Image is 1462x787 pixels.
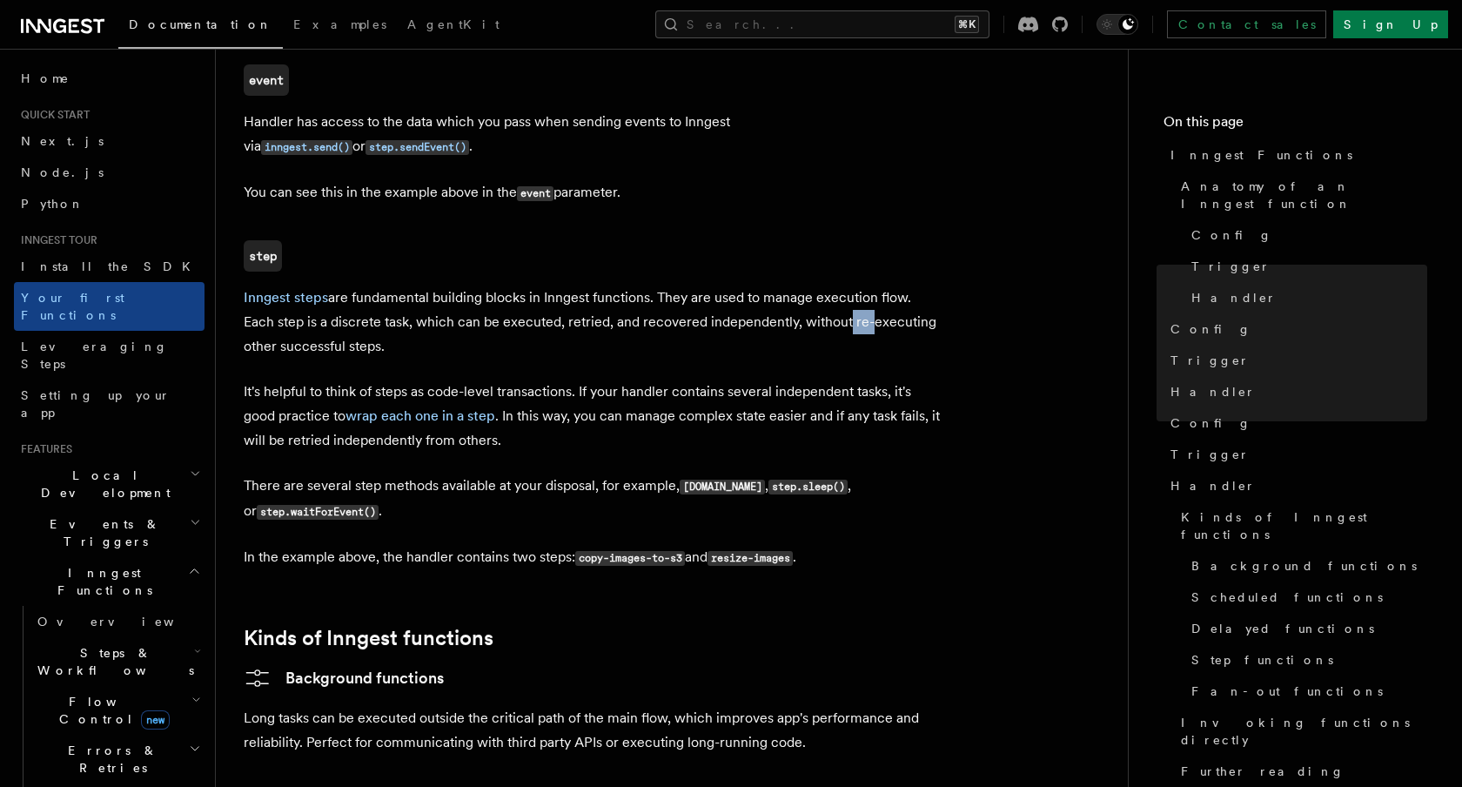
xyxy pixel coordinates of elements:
[1174,501,1427,550] a: Kinds of Inngest functions
[21,197,84,211] span: Python
[1174,707,1427,756] a: Invoking functions directly
[517,186,553,201] code: event
[345,407,495,424] a: wrap each one in a step
[1167,10,1326,38] a: Contact sales
[30,735,205,784] button: Errors & Retries
[14,157,205,188] a: Node.js
[244,626,493,650] a: Kinds of Inngest functions
[21,340,168,371] span: Leveraging Steps
[1191,289,1277,306] span: Handler
[1170,146,1352,164] span: Inngest Functions
[1191,620,1374,637] span: Delayed functions
[1096,14,1138,35] button: Toggle dark mode
[397,5,510,47] a: AgentKit
[768,480,848,494] code: step.sleep()
[14,442,72,456] span: Features
[1164,139,1427,171] a: Inngest Functions
[244,180,940,205] p: You can see this in the example above in the parameter.
[21,165,104,179] span: Node.js
[14,380,205,428] a: Setting up your app
[365,140,469,155] code: step.sendEvent()
[1170,446,1250,463] span: Trigger
[14,460,205,508] button: Local Development
[21,291,124,322] span: Your first Functions
[21,388,171,420] span: Setting up your app
[14,108,90,122] span: Quick start
[14,508,205,557] button: Events & Triggers
[1181,714,1427,749] span: Invoking functions directly
[14,467,190,501] span: Local Development
[30,606,205,637] a: Overview
[1191,651,1333,669] span: Step functions
[244,474,940,524] p: There are several step methods available at your disposal, for example, , , or .
[14,63,205,94] a: Home
[14,125,205,157] a: Next.js
[30,644,194,679] span: Steps & Workflows
[30,686,205,735] button: Flow Controlnew
[118,5,283,49] a: Documentation
[14,251,205,282] a: Install the SDK
[14,233,97,247] span: Inngest tour
[708,551,793,566] code: resize-images
[21,259,201,273] span: Install the SDK
[1181,178,1427,212] span: Anatomy of an Inngest function
[955,16,979,33] kbd: ⌘K
[244,110,940,159] p: Handler has access to the data which you pass when sending events to Inngest via or .
[293,17,386,31] span: Examples
[14,331,205,380] a: Leveraging Steps
[257,505,379,520] code: step.waitForEvent()
[21,70,70,87] span: Home
[1170,414,1251,432] span: Config
[1170,383,1256,400] span: Handler
[1184,613,1427,644] a: Delayed functions
[14,515,190,550] span: Events & Triggers
[37,615,217,629] span: Overview
[1164,439,1427,470] a: Trigger
[30,742,189,777] span: Errors & Retries
[21,134,104,148] span: Next.js
[261,140,352,155] code: inngest.send()
[655,10,989,38] button: Search...⌘K
[680,480,765,494] code: [DOMAIN_NAME]
[129,17,272,31] span: Documentation
[14,557,205,606] button: Inngest Functions
[1191,557,1417,575] span: Background functions
[1164,470,1427,501] a: Handler
[575,551,685,566] code: copy-images-to-s3
[244,240,282,272] a: step
[261,138,352,154] a: inngest.send()
[244,664,444,692] a: Background functions
[1184,644,1427,676] a: Step functions
[1191,226,1272,244] span: Config
[1191,683,1383,700] span: Fan-out functions
[1181,508,1427,543] span: Kinds of Inngest functions
[1191,589,1383,606] span: Scheduled functions
[1184,282,1427,313] a: Handler
[14,282,205,331] a: Your first Functions
[283,5,397,47] a: Examples
[244,286,940,359] p: are fundamental building blocks in Inngest functions. They are used to manage execution flow. Eac...
[244,64,289,96] a: event
[14,188,205,219] a: Python
[1184,676,1427,707] a: Fan-out functions
[1164,345,1427,376] a: Trigger
[244,289,328,306] a: Inngest steps
[244,545,940,570] p: In the example above, the handler contains two steps: and .
[1191,258,1271,275] span: Trigger
[1184,219,1427,251] a: Config
[1184,251,1427,282] a: Trigger
[1170,352,1250,369] span: Trigger
[1174,171,1427,219] a: Anatomy of an Inngest function
[1164,313,1427,345] a: Config
[244,706,940,755] p: Long tasks can be executed outside the critical path of the main flow, which improves app's perfo...
[1164,376,1427,407] a: Handler
[1184,550,1427,582] a: Background functions
[244,380,940,453] p: It's helpful to think of steps as code-level transactions. If your handler contains several indep...
[1164,111,1427,139] h4: On this page
[30,693,191,728] span: Flow Control
[1170,477,1256,494] span: Handler
[1174,756,1427,787] a: Further reading
[1170,320,1251,338] span: Config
